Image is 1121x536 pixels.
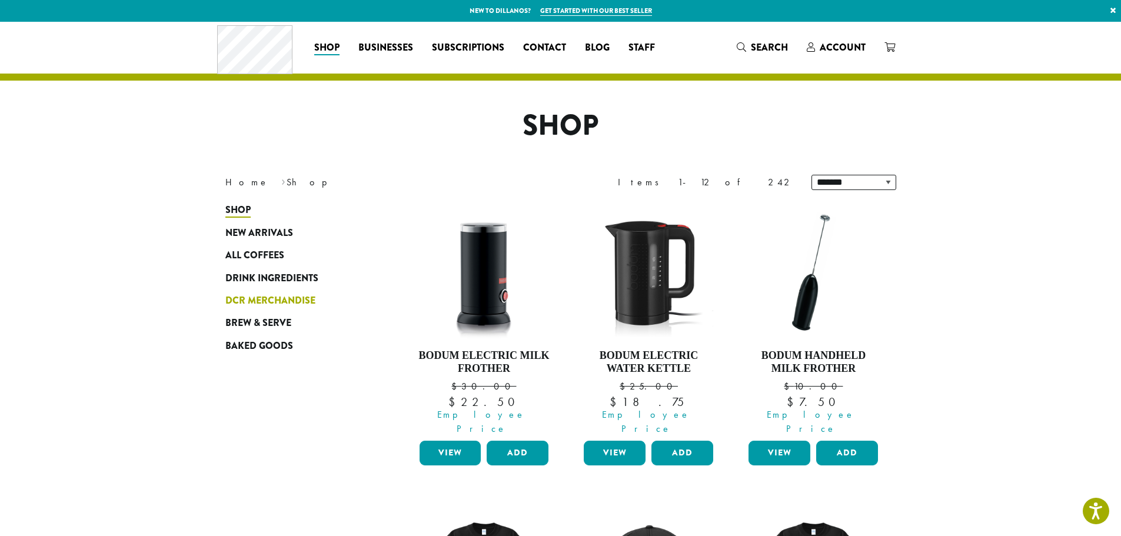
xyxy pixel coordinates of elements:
[448,394,520,410] bdi: 22.50
[412,408,552,436] span: Employee Price
[651,441,713,465] button: Add
[620,380,630,392] span: $
[620,380,678,392] bdi: 25.00
[225,312,367,334] a: Brew & Serve
[584,441,646,465] a: View
[225,289,367,312] a: DCR Merchandise
[816,441,878,465] button: Add
[358,41,413,55] span: Businesses
[225,271,318,286] span: Drink Ingredients
[581,205,716,436] a: Bodum Electric Water Kettle $25.00 Employee Price
[451,380,461,392] span: $
[225,176,269,188] a: Home
[416,205,551,340] img: DP3954.01-002.png
[432,41,504,55] span: Subscriptions
[618,175,794,189] div: Items 1-12 of 242
[448,394,461,410] span: $
[217,109,905,143] h1: Shop
[225,203,251,218] span: Shop
[417,349,552,375] h4: Bodum Electric Milk Frother
[225,335,367,357] a: Baked Goods
[305,38,349,57] a: Shop
[610,394,622,410] span: $
[787,394,799,410] span: $
[585,41,610,55] span: Blog
[581,349,716,375] h4: Bodum Electric Water Kettle
[540,6,652,16] a: Get started with our best seller
[787,394,840,410] bdi: 7.50
[225,248,284,263] span: All Coffees
[225,199,367,221] a: Shop
[581,205,716,340] img: DP3955.01.png
[576,408,716,436] span: Employee Price
[314,41,340,55] span: Shop
[225,244,367,267] a: All Coffees
[751,41,788,54] span: Search
[749,441,810,465] a: View
[225,222,367,244] a: New Arrivals
[746,205,881,340] img: DP3927.01-002.png
[746,349,881,375] h4: Bodum Handheld Milk Frother
[225,175,543,189] nav: Breadcrumb
[784,380,843,392] bdi: 10.00
[225,294,315,308] span: DCR Merchandise
[784,380,794,392] span: $
[610,394,688,410] bdi: 18.75
[628,41,655,55] span: Staff
[487,441,548,465] button: Add
[225,316,291,331] span: Brew & Serve
[746,205,881,436] a: Bodum Handheld Milk Frother $10.00 Employee Price
[727,38,797,57] a: Search
[417,205,552,436] a: Bodum Electric Milk Frother $30.00 Employee Price
[451,380,516,392] bdi: 30.00
[281,171,285,189] span: ›
[619,38,664,57] a: Staff
[225,267,367,289] a: Drink Ingredients
[820,41,866,54] span: Account
[420,441,481,465] a: View
[225,339,293,354] span: Baked Goods
[523,41,566,55] span: Contact
[225,226,293,241] span: New Arrivals
[741,408,881,436] span: Employee Price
